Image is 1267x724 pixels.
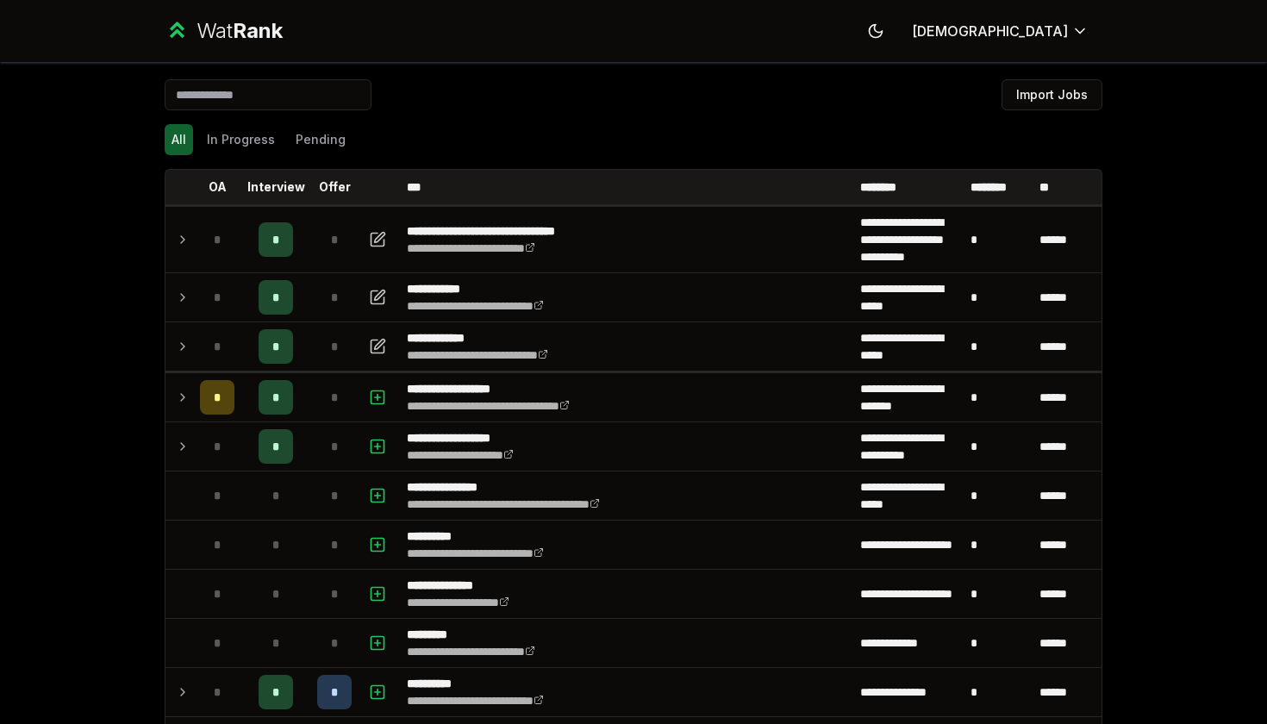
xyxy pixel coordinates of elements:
button: Import Jobs [1002,79,1102,110]
div: Wat [197,17,283,45]
p: Offer [319,178,351,196]
p: OA [209,178,227,196]
button: Pending [289,124,353,155]
span: [DEMOGRAPHIC_DATA] [912,21,1068,41]
button: All [165,124,193,155]
a: WatRank [165,17,283,45]
button: In Progress [200,124,282,155]
span: Rank [233,18,283,43]
p: Interview [247,178,305,196]
button: [DEMOGRAPHIC_DATA] [898,16,1102,47]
